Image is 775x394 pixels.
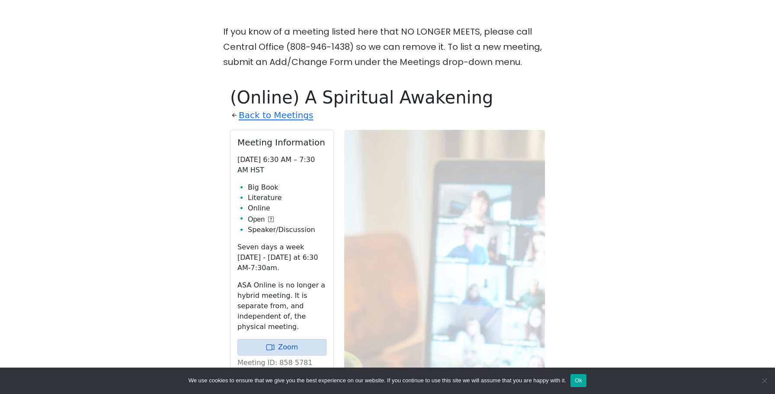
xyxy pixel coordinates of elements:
[237,280,327,332] p: ASA Online is no longer a hybrid meeting. It is separate from, and independent of, the physical m...
[239,108,313,123] a: Back to Meetings
[189,376,566,385] span: We use cookies to ensure that we give you the best experience on our website. If you continue to ...
[237,339,327,355] a: Zoom
[237,358,327,378] p: Meeting ID: 858 5781 3993 Passcode: 808
[248,225,327,235] li: Speaker/Discussion
[248,214,265,225] span: Open
[248,203,327,213] li: Online
[230,87,545,108] h1: (Online) A Spiritual Awakening
[223,24,552,70] p: If you know of a meeting listed here that NO LONGER MEETS, please call Central Office (808-946-14...
[248,214,274,225] button: Open
[237,137,327,148] h2: Meeting Information
[760,376,769,385] span: No
[248,182,327,193] li: Big Book
[248,193,327,203] li: Literature
[237,242,327,273] p: Seven days a week [DATE] - [DATE] at 6:30 AM-7:30am.
[237,155,327,175] p: [DATE] 6:30 AM – 7:30 AM HST
[570,374,586,387] button: Ok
